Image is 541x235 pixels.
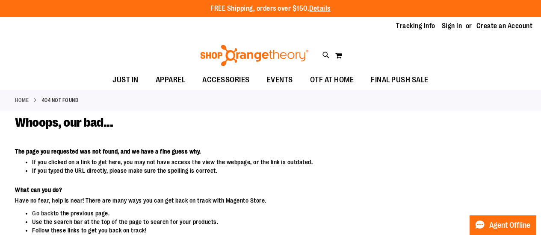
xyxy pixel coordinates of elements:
a: Home [15,96,29,104]
span: EVENTS [267,70,293,90]
span: APPAREL [156,70,186,90]
li: Use the search bar at the top of the page to search for your products. [32,218,420,226]
span: Whoops, our bad... [15,115,113,130]
dd: Have no fear, help is near! There are many ways you can get back on track with Magento Store. [15,196,420,205]
a: Create an Account [476,21,533,31]
dt: The page you requested was not found, and we have a fine guess why. [15,147,420,156]
li: to the previous page. [32,209,420,218]
button: Agent Offline [470,215,536,235]
a: Go back [32,210,53,217]
li: If you typed the URL directly, please make sure the spelling is correct. [32,166,420,175]
span: OTF AT HOME [310,70,354,90]
a: Tracking Info [396,21,435,31]
img: Shop Orangetheory [199,45,310,66]
li: If you clicked on a link to get here, you may not have access the view the webpage, or the link i... [32,158,420,166]
a: Details [309,5,331,12]
a: Sign In [442,21,462,31]
span: FINAL PUSH SALE [371,70,429,90]
strong: 404 Not Found [42,96,79,104]
span: ACCESSORIES [202,70,250,90]
dt: What can you do? [15,186,420,194]
span: Agent Offline [489,221,530,229]
span: JUST IN [112,70,139,90]
p: FREE Shipping, orders over $150. [210,4,331,14]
